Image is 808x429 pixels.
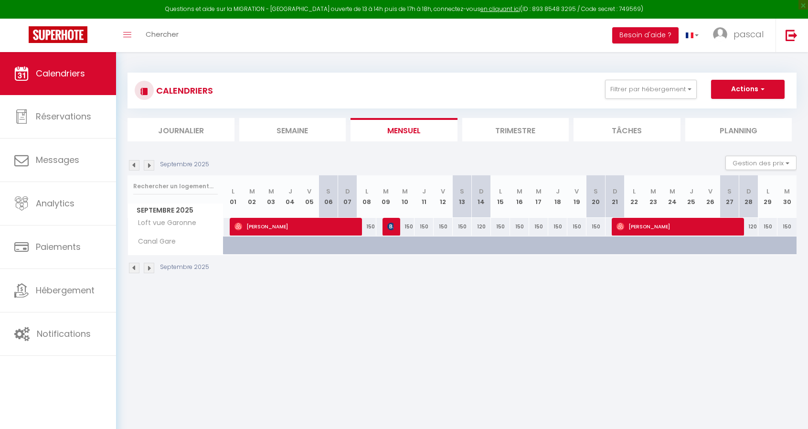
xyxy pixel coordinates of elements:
[36,241,81,253] span: Paiements
[243,175,262,218] th: 02
[758,175,777,218] th: 29
[613,187,617,196] abbr: D
[758,218,777,236] div: 150
[720,175,739,218] th: 27
[133,178,218,195] input: Rechercher un logement...
[434,218,453,236] div: 150
[300,175,319,218] th: 05
[612,27,679,43] button: Besoin d'aide ?
[586,218,606,236] div: 150
[786,29,797,41] img: logout
[36,67,85,79] span: Calendriers
[548,218,567,236] div: 150
[739,175,758,218] th: 28
[422,187,426,196] abbr: J
[472,175,491,218] th: 14
[606,175,625,218] th: 21
[387,217,393,236] span: [PERSON_NAME]
[415,175,434,218] th: 11
[777,175,797,218] th: 30
[129,218,199,228] span: Loft vue Garonne
[536,187,542,196] abbr: M
[128,204,223,217] span: Septembre 2025
[605,80,697,99] button: Filtrer par hébergement
[262,175,281,218] th: 03
[146,29,179,39] span: Chercher
[567,218,586,236] div: 150
[160,263,209,272] p: Septembre 2025
[338,175,357,218] th: 07
[517,187,522,196] abbr: M
[129,236,178,247] span: Canal Gare
[395,175,415,218] th: 10
[402,187,408,196] abbr: M
[319,175,338,218] th: 06
[462,118,569,141] li: Trimestre
[768,389,808,429] iframe: LiveChat chat widget
[682,175,701,218] th: 25
[383,187,389,196] abbr: M
[395,218,415,236] div: 150
[36,154,79,166] span: Messages
[351,118,457,141] li: Mensuel
[460,187,464,196] abbr: S
[784,187,790,196] abbr: M
[480,5,520,13] a: en cliquant ici
[453,218,472,236] div: 150
[29,26,87,43] img: Super Booking
[670,187,675,196] abbr: M
[529,175,548,218] th: 17
[472,218,491,236] div: 120
[268,187,274,196] abbr: M
[138,19,186,52] a: Chercher
[357,218,376,236] div: 150
[713,27,727,42] img: ...
[128,118,234,141] li: Journalier
[160,160,209,169] p: Septembre 2025
[36,284,95,296] span: Hébergement
[434,175,453,218] th: 12
[617,217,737,236] span: [PERSON_NAME]
[376,175,395,218] th: 09
[690,187,693,196] abbr: J
[453,175,472,218] th: 13
[288,187,292,196] abbr: J
[766,187,769,196] abbr: L
[594,187,598,196] abbr: S
[567,175,586,218] th: 19
[701,175,720,218] th: 26
[345,187,350,196] abbr: D
[625,175,644,218] th: 22
[685,118,792,141] li: Planning
[727,187,732,196] abbr: S
[734,28,764,40] span: pascal
[708,187,712,196] abbr: V
[365,187,368,196] abbr: L
[491,175,510,218] th: 15
[663,175,682,218] th: 24
[574,187,579,196] abbr: V
[441,187,445,196] abbr: V
[281,175,300,218] th: 04
[650,187,656,196] abbr: M
[711,80,785,99] button: Actions
[529,218,548,236] div: 150
[326,187,330,196] abbr: S
[415,218,434,236] div: 150
[510,175,529,218] th: 16
[706,19,776,52] a: ... pascal
[586,175,606,218] th: 20
[223,175,243,218] th: 01
[556,187,560,196] abbr: J
[36,110,91,122] span: Réservations
[499,187,502,196] abbr: L
[746,187,751,196] abbr: D
[36,197,74,209] span: Analytics
[154,80,213,101] h3: CALENDRIERS
[357,175,376,218] th: 08
[739,218,758,236] div: 120
[239,118,346,141] li: Semaine
[510,218,529,236] div: 150
[249,187,255,196] abbr: M
[777,218,797,236] div: 150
